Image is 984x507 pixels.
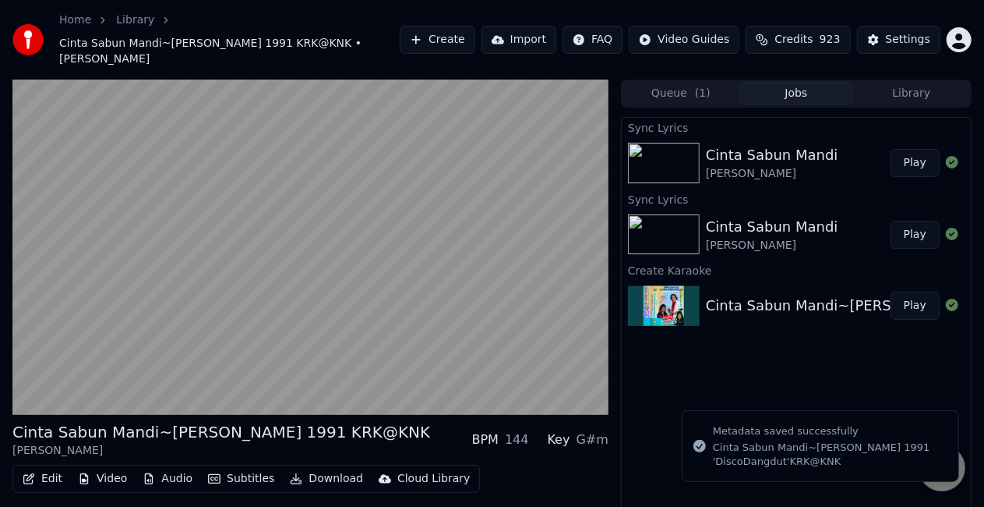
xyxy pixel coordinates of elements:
div: Cinta Sabun Mandi [706,216,838,238]
button: Video [72,468,133,490]
span: 923 [820,32,841,48]
div: [PERSON_NAME] [706,238,838,253]
img: youka [12,24,44,55]
div: Settings [886,32,930,48]
div: Cinta Sabun Mandi~[PERSON_NAME] 1991 'DiscoDangdut'KRK@KNK [713,441,946,469]
div: BPM [472,431,499,449]
div: Cloud Library [397,471,470,487]
button: Edit [16,468,69,490]
button: Library [854,82,969,105]
button: Queue [623,82,739,105]
span: Credits [774,32,813,48]
button: Audio [136,468,199,490]
div: Sync Lyrics [622,118,971,136]
a: Home [59,12,91,28]
nav: breadcrumb [59,12,400,67]
button: Subtitles [202,468,280,490]
button: Play [891,149,940,177]
span: Cinta Sabun Mandi~[PERSON_NAME] 1991 KRK@KNK • [PERSON_NAME] [59,36,400,67]
div: [PERSON_NAME] [706,166,838,182]
div: Metadata saved successfully [713,424,946,439]
button: Settings [857,26,940,54]
button: Play [891,221,940,249]
div: Cinta Sabun Mandi~[PERSON_NAME] 1991 KRK@KNK [12,421,430,443]
div: Cinta Sabun Mandi [706,144,838,166]
div: 144 [505,431,529,449]
button: Credits923 [746,26,850,54]
button: FAQ [563,26,622,54]
button: Import [481,26,556,54]
div: G#m [577,431,608,449]
div: [PERSON_NAME] [12,443,430,459]
button: Create [400,26,475,54]
button: Video Guides [629,26,739,54]
div: Key [548,431,570,449]
div: Sync Lyrics [622,190,971,208]
a: Library [116,12,154,28]
button: Jobs [739,82,854,105]
button: Download [284,468,369,490]
span: ( 1 ) [695,86,711,101]
button: Play [891,292,940,320]
div: Create Karaoke [622,261,971,279]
